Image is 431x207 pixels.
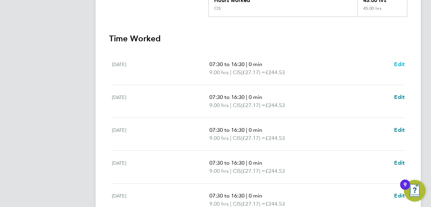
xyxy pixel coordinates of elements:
[233,134,241,142] span: CIS
[241,201,265,207] span: (£27.17) =
[265,102,285,108] span: £244.53
[209,168,229,174] span: 9.00 hrs
[230,102,231,108] span: |
[209,160,245,166] span: 07:30 to 16:30
[233,68,241,77] span: CIS
[249,160,262,166] span: 0 min
[112,93,209,109] div: [DATE]
[265,201,285,207] span: £244.53
[246,127,247,133] span: |
[209,127,245,133] span: 07:30 to 16:30
[209,61,245,67] span: 07:30 to 16:30
[394,160,405,166] span: Edit
[233,101,241,109] span: CIS
[404,185,407,193] div: 9
[394,127,405,133] span: Edit
[112,60,209,77] div: [DATE]
[209,102,229,108] span: 9.00 hrs
[209,192,245,199] span: 07:30 to 16:30
[246,61,247,67] span: |
[249,94,262,100] span: 0 min
[265,69,285,76] span: £244.53
[230,135,231,141] span: |
[394,192,405,199] span: Edit
[246,160,247,166] span: |
[246,192,247,199] span: |
[249,61,262,67] span: 0 min
[112,126,209,142] div: [DATE]
[394,126,405,134] a: Edit
[249,192,262,199] span: 0 min
[209,201,229,207] span: 9.00 hrs
[394,159,405,167] a: Edit
[230,201,231,207] span: |
[230,168,231,174] span: |
[265,168,285,174] span: £244.53
[394,61,405,67] span: Edit
[241,102,265,108] span: (£27.17) =
[109,33,407,44] h3: Time Worked
[112,159,209,175] div: [DATE]
[214,6,221,11] div: CIS
[394,93,405,101] a: Edit
[265,135,285,141] span: £244.53
[209,94,245,100] span: 07:30 to 16:30
[394,94,405,100] span: Edit
[246,94,247,100] span: |
[241,69,265,76] span: (£27.17) =
[230,69,231,76] span: |
[241,135,265,141] span: (£27.17) =
[404,180,426,202] button: Open Resource Center, 9 new notifications
[394,192,405,200] a: Edit
[233,167,241,175] span: CIS
[249,127,262,133] span: 0 min
[209,69,229,76] span: 9.00 hrs
[357,6,407,17] div: 45.00 hrs
[241,168,265,174] span: (£27.17) =
[209,135,229,141] span: 9.00 hrs
[394,60,405,68] a: Edit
